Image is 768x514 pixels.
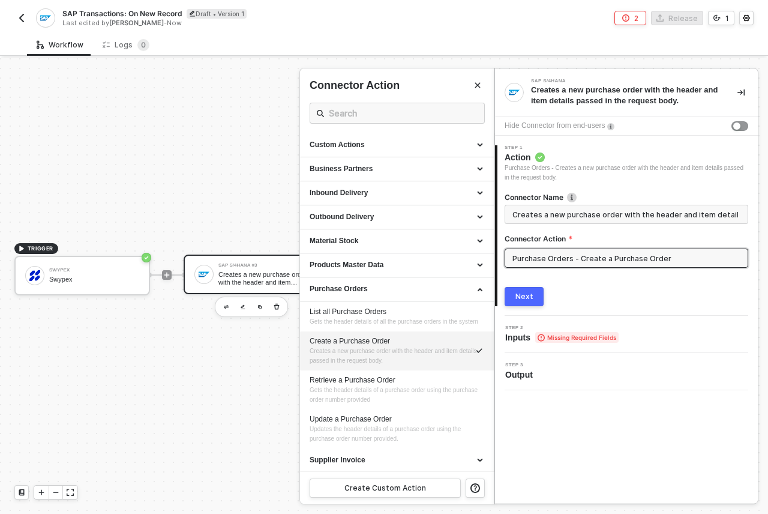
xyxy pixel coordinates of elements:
[310,164,484,174] div: Business Partners
[317,109,324,118] span: icon-search
[505,363,538,367] span: Step 3
[634,13,638,23] div: 2
[531,79,711,83] div: SAP S/4HANA
[103,39,149,51] div: Logs
[470,78,485,92] button: Close
[505,120,605,132] div: Hide Connector from end-users
[310,387,479,403] span: Gets the header details of a purchase order using the purchase order number provided
[310,140,484,150] div: Custom Actions
[505,331,619,343] span: Inputs
[344,483,426,493] div: Create Custom Action
[310,479,461,498] button: Create Custom Action
[329,106,466,121] input: Search
[651,11,703,25] button: Release
[67,489,74,496] span: icon-expand
[505,192,748,202] label: Connector Name
[62,8,182,19] span: SAP Transactions: On New Record
[310,336,484,346] div: Create a Purchase Order
[512,208,738,221] input: Enter description
[310,455,484,465] div: Supplier Invoice
[17,13,26,23] img: back
[310,284,484,294] div: Purchase Orders
[515,292,533,301] div: Next
[189,10,196,17] span: icon-edit
[310,260,484,270] div: Products Master Data
[109,19,164,27] span: [PERSON_NAME]
[531,85,718,106] div: Creates a new purchase order with the header and item details passed in the request body.
[310,348,478,364] span: Creates a new purchase order with the header and item details passed in the request body.
[505,145,748,150] span: Step 1
[310,212,484,222] div: Outbound Delivery
[505,325,619,330] span: Step 2
[37,40,83,50] div: Workflow
[52,489,59,496] span: icon-minus
[743,14,750,22] span: icon-settings
[505,287,544,306] button: Next
[310,188,484,198] div: Inbound Delivery
[622,14,629,22] span: icon-error-page
[505,163,748,183] div: Purchase Orders - Creates a new purchase order with the header and item details passed in the req...
[137,39,149,51] sup: 0
[310,318,478,325] span: Gets the header details of all the purchase orders in the system
[62,19,383,28] div: Last edited by - Now
[505,151,748,163] span: Action
[310,426,463,442] span: Updates the header details of a purchase order using the purchase order number provided.
[509,87,520,98] img: integration-icon
[567,193,577,202] img: icon-info
[505,234,748,244] label: Connector Action
[737,89,745,96] span: icon-collapse-right
[708,11,734,25] button: 1
[614,11,646,25] button: 2
[310,414,484,425] div: Update a Purchase Order
[713,14,721,22] span: icon-versioning
[607,123,614,130] img: icon-info
[14,11,29,25] button: back
[40,13,50,23] img: integration-icon
[187,9,247,19] div: Draft • Version 1
[495,325,758,343] div: Step 2Inputs Missing Required Fields
[495,145,758,306] div: Step 1Action Purchase Orders - Creates a new purchase order with the header and item details pass...
[505,249,748,268] input: Connector Action
[725,13,729,23] div: 1
[310,307,484,317] div: List all Purchase Orders
[310,375,484,385] div: Retrieve a Purchase Order
[310,78,485,93] div: Connector Action
[38,489,45,496] span: icon-play
[535,332,619,343] span: Missing Required Fields
[505,369,538,381] span: Output
[310,236,484,246] div: Material Stock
